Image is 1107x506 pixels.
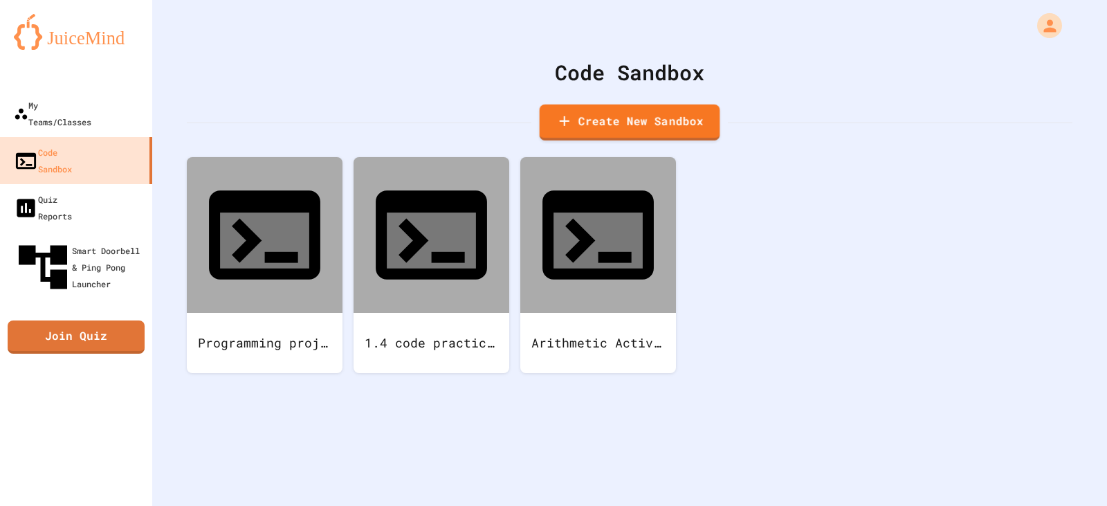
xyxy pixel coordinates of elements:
[8,320,145,354] a: Join Quiz
[14,97,91,130] div: My Teams/Classes
[14,144,72,177] div: Code Sandbox
[540,105,720,141] a: Create New Sandbox
[14,14,138,50] img: logo-orange.svg
[354,313,509,373] div: 1.4 code practice1
[187,157,342,373] a: Programming project
[14,191,72,224] div: Quiz Reports
[1023,10,1065,42] div: My Account
[520,157,676,373] a: Arithmetic Activity
[520,313,676,373] div: Arithmetic Activity
[187,57,1072,88] div: Code Sandbox
[187,313,342,373] div: Programming project
[354,157,509,373] a: 1.4 code practice1
[14,238,147,296] div: Smart Doorbell & Ping Pong Launcher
